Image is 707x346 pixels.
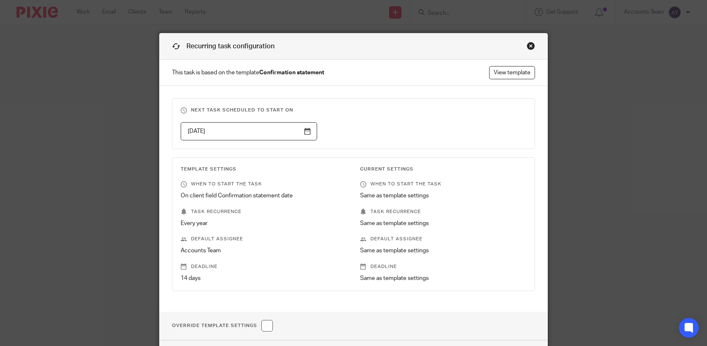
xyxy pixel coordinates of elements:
p: Same as template settings [360,219,527,228]
p: When to start the task [360,181,527,187]
p: Deadline [360,263,527,270]
a: View template [489,66,535,79]
p: When to start the task [181,181,347,187]
h3: Template Settings [181,166,347,173]
p: On client field Confirmation statement date [181,192,347,200]
p: Task recurrence [360,209,527,215]
h3: Current Settings [360,166,527,173]
h1: Recurring task configuration [172,42,275,51]
div: Close this dialog window [527,42,535,50]
p: Same as template settings [360,274,527,282]
h3: Next task scheduled to start on [181,107,527,114]
p: Task recurrence [181,209,347,215]
p: Accounts Team [181,246,347,255]
p: Same as template settings [360,246,527,255]
h1: Override Template Settings [172,320,273,332]
p: 14 days [181,274,347,282]
p: Default assignee [360,236,527,242]
p: Deadline [181,263,347,270]
span: This task is based on the template [172,69,324,77]
strong: Confirmation statement [259,70,324,76]
p: Default assignee [181,236,347,242]
p: Same as template settings [360,192,527,200]
p: Every year [181,219,347,228]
